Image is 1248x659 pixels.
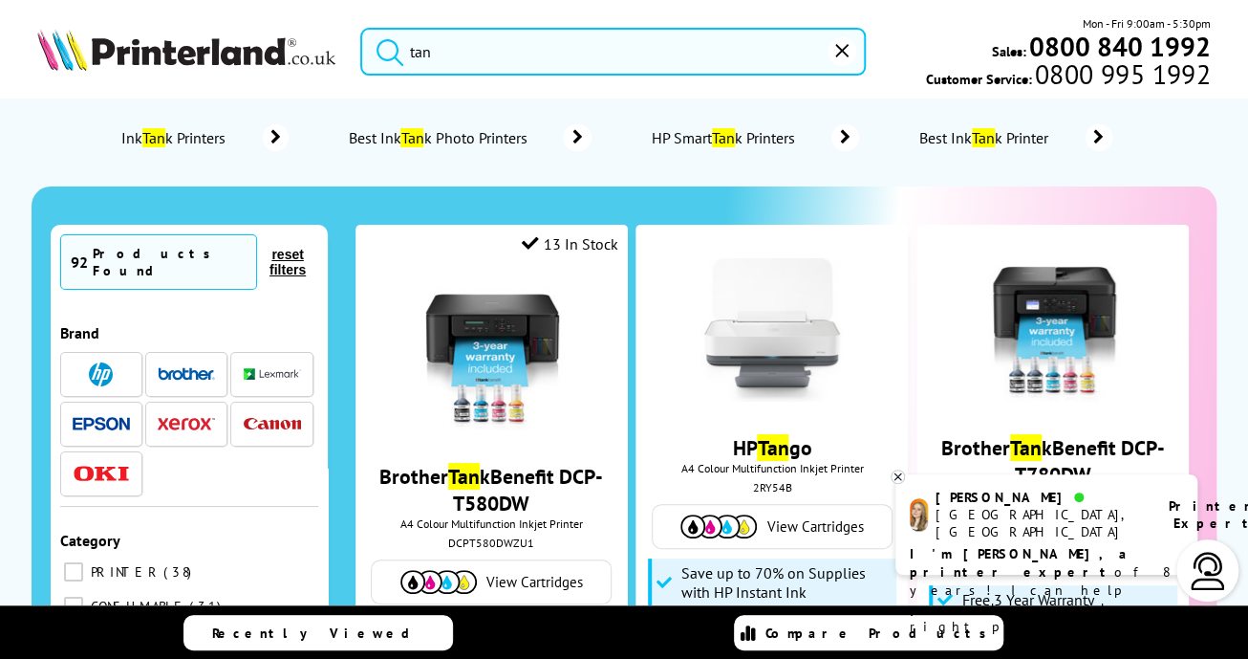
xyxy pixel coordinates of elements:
a: Best InkTank Photo Printers [346,124,592,151]
div: DCPT580DWZU1 [370,536,613,550]
img: user-headset-light.svg [1189,552,1227,590]
span: 0800 995 1992 [1031,65,1210,83]
p: of 8 years! I can help you choose the right product [910,545,1183,636]
img: Lexmark [244,368,301,380]
a: HP SmartTank Printers [649,124,859,151]
img: Cartridges [680,515,757,538]
mark: Tan [142,128,165,147]
div: Products Found [93,245,247,279]
span: Save up to 70% on Supplies with HP Instant Ink [681,563,892,602]
img: HP [89,362,113,386]
img: HP-Tango-Front-Small.jpg [700,258,844,402]
div: 13 In Stock [522,234,618,253]
img: Xerox [158,417,215,430]
a: Recently Viewed [183,615,453,650]
b: I'm [PERSON_NAME], a printer expert [910,545,1132,581]
span: View Cartridges [766,517,863,536]
a: BrotherTankBenefit DCP-T580DW [379,463,603,516]
span: A4 Colour Multifunction Inkjet Printer [365,516,618,531]
a: Compare Products [734,615,1003,650]
span: Sales: [992,42,1026,60]
span: Best Ink k Printer [916,128,1057,147]
img: Epson [73,417,130,431]
a: InkTank Printers [118,124,289,151]
span: Customer Service: [925,65,1210,88]
a: View Cartridges [662,515,882,538]
input: PRINTER 38 [64,562,83,582]
span: PRINTER [86,563,161,581]
img: Brother [158,367,215,381]
input: CONSUMABLE 31 [64,597,83,616]
div: 2RY54B [650,480,893,494]
img: Printerland Logo [37,29,335,71]
img: OKI [73,466,130,482]
span: View Cartridges [486,573,583,591]
img: Cartridges [400,570,477,594]
a: HPTango [732,434,811,461]
span: 38 [163,563,196,581]
input: Search product or brand [360,28,866,76]
mark: Tan [400,128,423,147]
span: Mon - Fri 9:00am - 5:30pm [1083,14,1211,33]
span: Brand [60,323,99,342]
a: View Cartridges [381,570,601,594]
span: Category [60,531,120,550]
span: Best Ink k Photo Printers [346,128,535,147]
mark: Tan [1010,434,1042,461]
span: Recently Viewed [212,625,429,642]
a: Printerland Logo [37,29,336,75]
button: reset filters [257,246,317,278]
a: Best InkTank Printer [916,124,1112,151]
b: 0800 840 1992 [1029,29,1211,64]
div: [PERSON_NAME] [936,489,1145,506]
span: Compare Products [765,625,997,642]
a: 0800 840 1992 [1026,37,1211,55]
span: 92 [71,253,88,272]
a: BrotherTankBenefit DCP-T780DW [941,434,1165,488]
span: CONSUMABLE [86,598,187,615]
mark: Tan [757,434,788,461]
img: brother-dcp-t580dw-front-warranty-usp-small.jpg [420,287,563,430]
span: A4 Colour Multifunction Inkjet Printer [645,461,898,475]
img: brother-dcp-t780dw-front-warranty-usp-small.jpg [981,258,1125,402]
span: 31 [189,598,226,615]
mark: Tan [712,128,735,147]
div: [GEOGRAPHIC_DATA], [GEOGRAPHIC_DATA] [936,506,1145,540]
span: Ink k Printers [118,128,234,147]
mark: Tan [972,128,995,147]
mark: Tan [448,463,480,490]
span: HP Smart k Printers [649,128,804,147]
img: Canon [244,418,301,430]
img: amy-livechat.png [910,498,928,532]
